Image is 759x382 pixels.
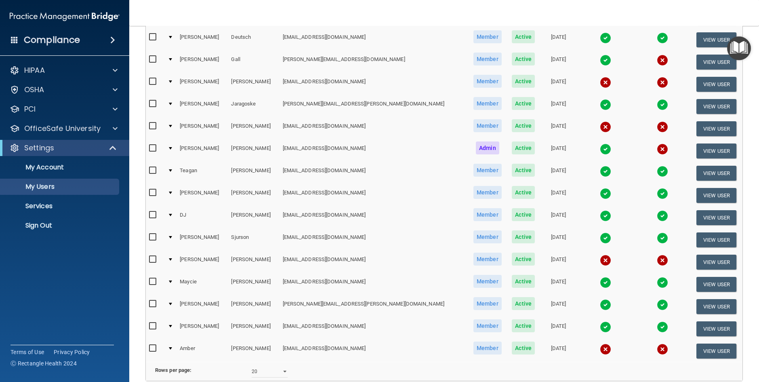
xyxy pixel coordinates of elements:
a: Settings [10,143,117,153]
span: Member [473,30,502,43]
td: [EMAIL_ADDRESS][DOMAIN_NAME] [280,318,468,340]
td: [DATE] [540,229,577,251]
img: cross.ca9f0e7f.svg [657,344,668,355]
td: [PERSON_NAME] [177,95,228,118]
img: tick.e7d51cea.svg [600,99,611,110]
button: View User [696,344,736,359]
td: [PERSON_NAME] [177,229,228,251]
p: PCI [24,104,36,114]
td: [DATE] [540,207,577,229]
td: [PERSON_NAME] [228,162,279,184]
td: [EMAIL_ADDRESS][DOMAIN_NAME] [280,140,468,162]
td: [EMAIL_ADDRESS][DOMAIN_NAME] [280,73,468,95]
img: cross.ca9f0e7f.svg [657,77,668,88]
span: Member [473,97,502,110]
span: Member [473,186,502,199]
td: [DATE] [540,95,577,118]
td: [PERSON_NAME][EMAIL_ADDRESS][DOMAIN_NAME] [280,51,468,73]
img: tick.e7d51cea.svg [657,321,668,333]
td: [EMAIL_ADDRESS][DOMAIN_NAME] [280,118,468,140]
td: Deutsch [228,29,279,51]
button: View User [696,144,736,158]
td: Amber [177,340,228,362]
span: Member [473,275,502,288]
span: Member [473,119,502,132]
img: cross.ca9f0e7f.svg [600,77,611,88]
button: View User [696,277,736,292]
td: [DATE] [540,318,577,340]
td: [PERSON_NAME] [177,73,228,95]
td: Sjurson [228,229,279,251]
img: cross.ca9f0e7f.svg [600,344,611,355]
button: Open Resource Center [727,36,751,60]
span: Active [512,319,535,332]
td: [PERSON_NAME] [177,318,228,340]
img: tick.e7d51cea.svg [600,166,611,177]
td: [PERSON_NAME] [228,207,279,229]
img: tick.e7d51cea.svg [600,299,611,310]
td: Gall [228,51,279,73]
button: View User [696,299,736,314]
td: [PERSON_NAME] [228,118,279,140]
img: PMB logo [10,8,120,25]
p: Sign Out [5,222,116,230]
button: View User [696,77,736,92]
span: Active [512,275,535,288]
button: View User [696,32,736,47]
td: [DATE] [540,184,577,207]
td: [EMAIL_ADDRESS][DOMAIN_NAME] [280,207,468,229]
span: Active [512,30,535,43]
span: Active [512,53,535,65]
td: DJ [177,207,228,229]
img: tick.e7d51cea.svg [600,188,611,199]
td: [PERSON_NAME] [177,51,228,73]
td: [EMAIL_ADDRESS][DOMAIN_NAME] [280,340,468,362]
img: tick.e7d51cea.svg [657,232,668,244]
td: [EMAIL_ADDRESS][DOMAIN_NAME] [280,29,468,51]
button: View User [696,321,736,336]
span: Active [512,186,535,199]
img: tick.e7d51cea.svg [600,210,611,222]
span: Active [512,97,535,110]
span: Active [512,164,535,177]
td: [PERSON_NAME] [177,251,228,273]
td: [PERSON_NAME] [228,73,279,95]
td: [PERSON_NAME] [228,340,279,362]
button: View User [696,255,736,270]
img: cross.ca9f0e7f.svg [600,121,611,133]
button: View User [696,121,736,136]
span: Active [512,230,535,243]
span: Active [512,141,535,154]
p: OSHA [24,85,44,95]
img: tick.e7d51cea.svg [600,32,611,44]
span: Active [512,208,535,221]
span: Member [473,208,502,221]
td: Jaragoske [228,95,279,118]
td: [DATE] [540,162,577,184]
a: OSHA [10,85,118,95]
td: [PERSON_NAME] [228,184,279,207]
img: cross.ca9f0e7f.svg [600,255,611,266]
img: tick.e7d51cea.svg [600,277,611,288]
a: OfficeSafe University [10,124,118,133]
span: Active [512,75,535,88]
img: tick.e7d51cea.svg [657,188,668,199]
td: Teagan [177,162,228,184]
td: [PERSON_NAME] [228,140,279,162]
span: Active [512,119,535,132]
td: [PERSON_NAME] [228,295,279,318]
td: [PERSON_NAME] [177,140,228,162]
td: [DATE] [540,273,577,295]
button: View User [696,166,736,181]
p: Settings [24,143,54,153]
span: Member [473,253,502,266]
span: Member [473,75,502,88]
td: Maycie [177,273,228,295]
td: [EMAIL_ADDRESS][DOMAIN_NAME] [280,251,468,273]
td: [EMAIL_ADDRESS][DOMAIN_NAME] [280,162,468,184]
img: tick.e7d51cea.svg [657,299,668,310]
td: [PERSON_NAME] [177,295,228,318]
td: [PERSON_NAME] [228,251,279,273]
span: Active [512,297,535,310]
p: HIPAA [24,65,45,75]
